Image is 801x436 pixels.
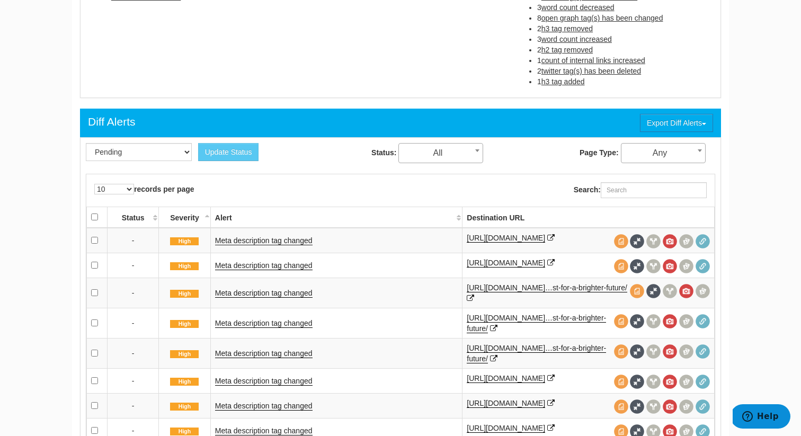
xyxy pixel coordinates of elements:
span: High [170,403,199,411]
span: Compare screenshots [679,399,693,414]
span: Any [621,143,706,163]
th: Status: activate to sort column ascending [108,207,159,228]
span: View source [614,375,628,389]
span: Full Source Diff [630,314,644,328]
a: [URL][DOMAIN_NAME]…st-for-a-brighter-future/ [467,314,606,333]
span: High [170,290,199,298]
a: Meta description tag changed [215,426,313,435]
span: View headers [646,399,661,414]
span: View source [614,344,628,359]
a: [URL][DOMAIN_NAME] [467,374,545,383]
a: [URL][DOMAIN_NAME] [467,424,545,433]
button: Update Status [198,143,259,161]
strong: Status: [371,148,396,157]
span: View headers [646,375,661,389]
td: - [108,338,159,368]
a: Meta description tag changed [215,289,313,298]
span: View screenshot [663,259,677,273]
iframe: Opens a widget where you can find more information [733,404,790,431]
li: 2 [537,45,715,55]
th: Destination URL [462,207,715,228]
span: High [170,237,199,246]
span: View source [614,314,628,328]
span: Compare screenshots [679,234,693,248]
td: - [108,308,159,338]
a: [URL][DOMAIN_NAME] [467,259,545,268]
span: h3 tag removed [541,24,593,33]
select: records per page [94,184,134,194]
span: View screenshot [663,344,677,359]
strong: Page Type: [580,148,619,157]
a: [URL][DOMAIN_NAME]…st-for-a-brighter-future/ [467,283,627,292]
span: h3 tag added [541,77,585,86]
span: Redirect chain [696,344,710,359]
span: View screenshot [663,375,677,389]
div: Diff Alerts [88,114,135,130]
span: View screenshot [663,314,677,328]
span: Redirect chain [696,375,710,389]
span: Redirect chain [696,234,710,248]
span: All [398,143,483,163]
th: Severity: activate to sort column descending [159,207,211,228]
span: View screenshot [679,284,693,298]
span: Compare screenshots [679,259,693,273]
span: Full Source Diff [630,344,644,359]
li: 3 [537,34,715,45]
span: High [170,428,199,436]
span: View source [614,259,628,273]
span: High [170,350,199,359]
label: records per page [94,184,194,194]
span: Full Source Diff [646,284,661,298]
span: word count increased [541,35,612,43]
span: Full Source Diff [630,234,644,248]
a: [URL][DOMAIN_NAME] [467,234,545,243]
td: - [108,253,159,278]
span: View headers [646,344,661,359]
span: High [170,378,199,386]
span: Compare screenshots [679,344,693,359]
span: View headers [646,259,661,273]
span: Redirect chain [696,259,710,273]
span: word count decreased [541,3,615,12]
li: 2 [537,23,715,34]
span: Redirect chain [696,314,710,328]
a: [URL][DOMAIN_NAME]…st-for-a-brighter-future/ [467,344,606,363]
label: Search: [574,182,707,198]
span: twitter tag(s) has been deleted [541,67,641,75]
li: 1 [537,55,715,66]
span: Redirect chain [696,399,710,414]
span: View headers [663,284,677,298]
td: - [108,278,159,308]
span: Compare screenshots [696,284,710,298]
a: Meta description tag changed [215,402,313,411]
span: Compare screenshots [679,375,693,389]
span: count of internal links increased [541,56,645,65]
td: - [108,393,159,418]
span: View screenshot [663,234,677,248]
span: View source [630,284,644,298]
span: View source [614,399,628,414]
a: Meta description tag changed [215,261,313,270]
li: 8 [537,13,715,23]
span: All [399,146,483,161]
span: Any [621,146,705,161]
a: Meta description tag changed [215,377,313,386]
li: 2 [537,66,715,76]
span: Full Source Diff [630,375,644,389]
span: View headers [646,234,661,248]
td: - [108,368,159,393]
td: - [108,228,159,253]
a: Meta description tag changed [215,236,313,245]
a: Meta description tag changed [215,319,313,328]
span: High [170,320,199,328]
span: View screenshot [663,399,677,414]
span: open graph tag(s) has been changed [541,14,663,22]
span: Compare screenshots [679,314,693,328]
li: 1 [537,76,715,87]
button: Export Diff Alerts [640,114,713,132]
span: h2 tag removed [541,46,593,54]
span: Full Source Diff [630,399,644,414]
a: Meta description tag changed [215,349,313,358]
input: Search: [601,182,707,198]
